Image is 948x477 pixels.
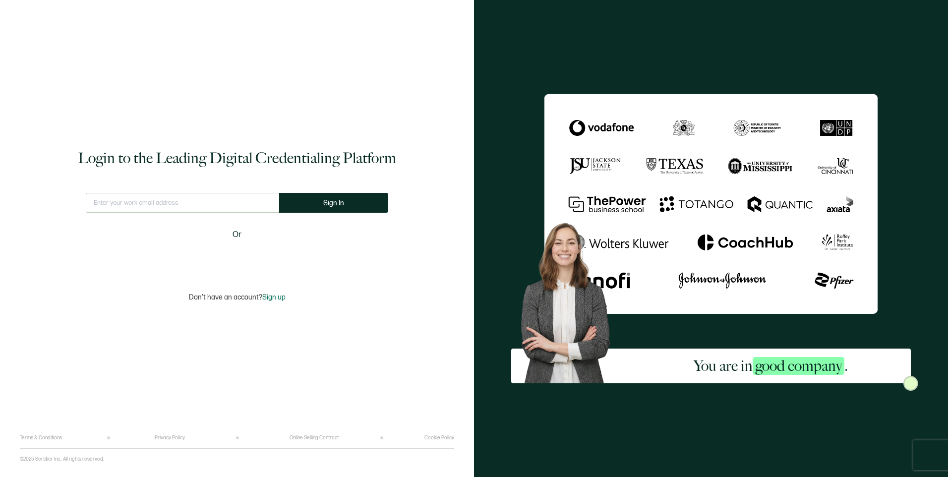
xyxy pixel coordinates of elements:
span: good company [753,357,844,375]
p: Don't have an account? [189,293,286,301]
img: Sertifier Login - You are in <span class="strong-h">good company</span>. Hero [511,215,631,383]
img: Sertifier Login - You are in <span class="strong-h">good company</span>. [544,94,878,313]
a: Privacy Policy [155,435,185,441]
span: Or [233,229,241,241]
h2: You are in . [694,356,848,376]
span: Sign up [262,293,286,301]
h1: Login to the Leading Digital Credentialing Platform [78,148,396,168]
img: Sertifier Login [903,376,918,391]
iframe: [Googleでログイン]ボタン [175,247,299,269]
span: Sign In [323,199,344,207]
button: Sign In [279,193,388,213]
a: Online Selling Contract [290,435,339,441]
input: Enter your work email address [86,193,279,213]
p: ©2025 Sertifier Inc.. All rights reserved. [20,456,104,462]
a: Cookie Policy [424,435,454,441]
a: Terms & Conditions [20,435,62,441]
